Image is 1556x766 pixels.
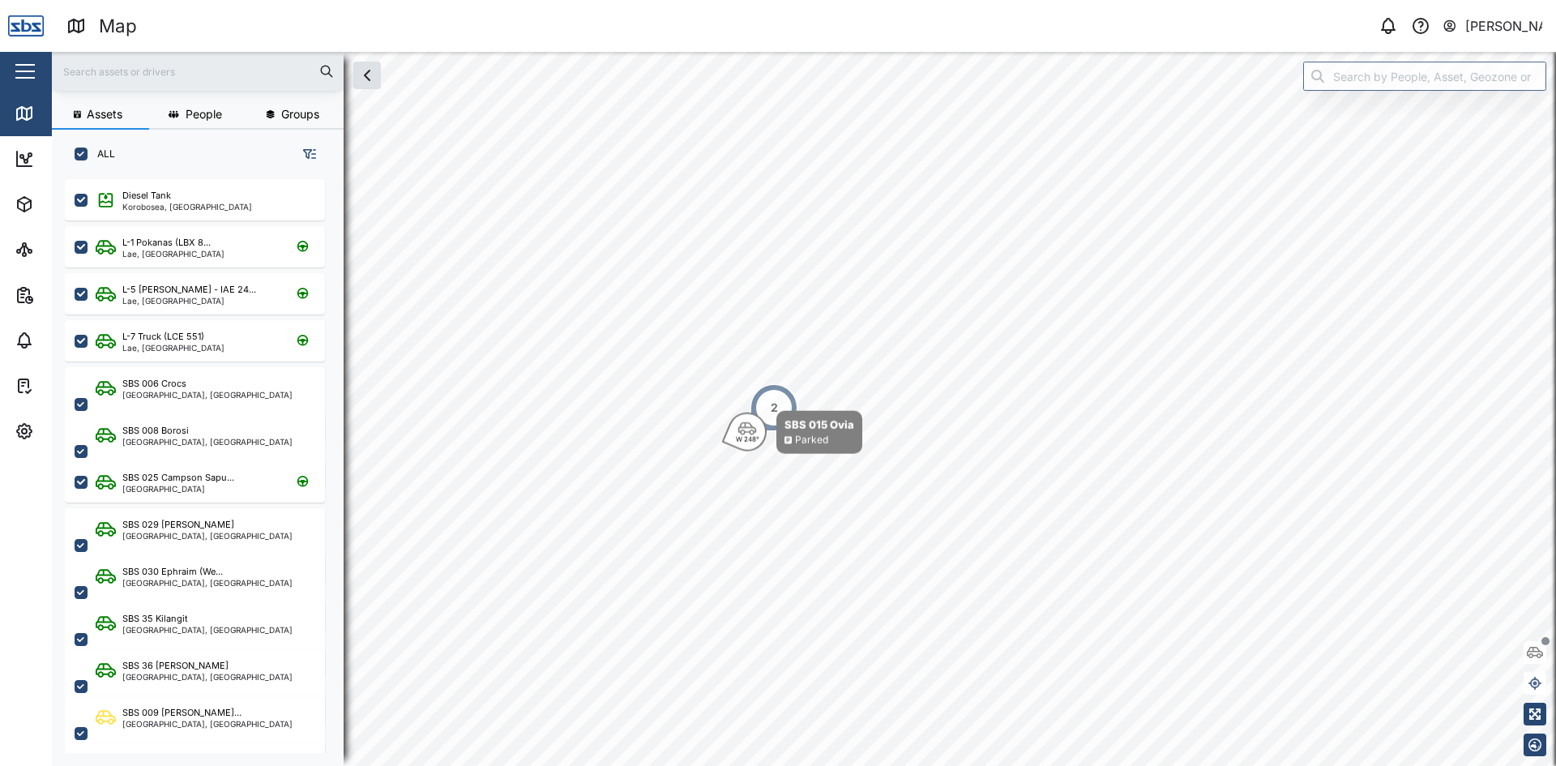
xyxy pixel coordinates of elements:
div: Alarms [42,332,92,349]
div: Diesel Tank [122,189,171,203]
div: 2 [771,399,778,417]
input: Search assets or drivers [62,59,334,83]
span: Groups [281,109,319,120]
button: [PERSON_NAME] [1442,15,1543,37]
div: Lae, [GEOGRAPHIC_DATA] [122,297,256,305]
div: Map marker [750,383,798,432]
div: Parked [795,433,828,448]
div: Assets [42,195,92,213]
div: Sites [42,241,81,259]
img: Main Logo [8,8,44,44]
div: [GEOGRAPHIC_DATA], [GEOGRAPHIC_DATA] [122,626,293,634]
div: SBS 029 [PERSON_NAME] [122,518,234,532]
div: Dashboard [42,150,115,168]
div: grid [65,173,343,753]
div: [GEOGRAPHIC_DATA], [GEOGRAPHIC_DATA] [122,438,293,446]
div: Lae, [GEOGRAPHIC_DATA] [122,250,224,258]
canvas: Map [52,52,1556,766]
div: SBS 025 Campson Sapu... [122,471,234,485]
div: SBS 015 Ovia [784,417,854,433]
div: Tasks [42,377,87,395]
div: [GEOGRAPHIC_DATA], [GEOGRAPHIC_DATA] [122,532,293,540]
div: Korobosea, [GEOGRAPHIC_DATA] [122,203,252,211]
span: People [186,109,222,120]
div: L-7 Truck (LCE 551) [122,330,204,344]
div: [GEOGRAPHIC_DATA], [GEOGRAPHIC_DATA] [122,673,293,681]
div: SBS 006 Crocs [122,377,186,391]
label: ALL [88,148,115,160]
div: [PERSON_NAME] [1465,16,1543,36]
div: L-5 [PERSON_NAME] - IAE 24... [122,283,256,297]
div: Reports [42,286,97,304]
div: Lae, [GEOGRAPHIC_DATA] [122,344,224,352]
div: [GEOGRAPHIC_DATA], [GEOGRAPHIC_DATA] [122,391,293,399]
div: SBS 008 Borosi [122,424,189,438]
input: Search by People, Asset, Geozone or Place [1303,62,1546,91]
div: [GEOGRAPHIC_DATA] [122,485,234,493]
div: SBS 030 Ephraim (We... [122,565,223,579]
div: L-1 Pokanas (LBX 8... [122,236,211,250]
div: SBS 36 [PERSON_NAME] [122,659,229,673]
div: SBS 35 Kilangit [122,612,188,626]
span: Assets [87,109,122,120]
div: [GEOGRAPHIC_DATA], [GEOGRAPHIC_DATA] [122,579,293,587]
div: Map [99,12,137,41]
div: Map [42,105,79,122]
div: W 248° [736,436,759,443]
div: Map marker [728,411,862,454]
div: SBS 009 [PERSON_NAME]... [122,706,242,720]
div: Settings [42,422,100,440]
div: [GEOGRAPHIC_DATA], [GEOGRAPHIC_DATA] [122,720,293,728]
